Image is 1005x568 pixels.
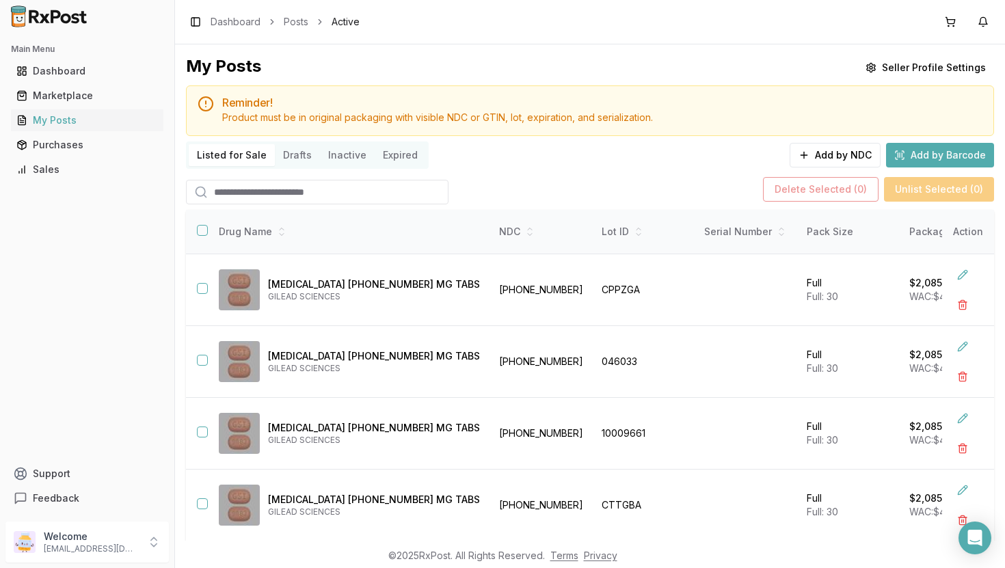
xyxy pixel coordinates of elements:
h5: Reminder! [222,97,982,108]
nav: breadcrumb [211,15,360,29]
button: Expired [375,144,426,166]
button: Delete [950,293,975,317]
td: 10009661 [593,398,696,470]
p: GILEAD SCIENCES [268,291,480,302]
td: Full [799,254,901,326]
span: Full: 30 [807,434,838,446]
a: Terms [550,550,578,561]
button: My Posts [5,109,169,131]
td: [PHONE_NUMBER] [491,326,593,398]
div: Open Intercom Messenger [959,522,991,554]
div: Drug Name [219,225,480,239]
a: Dashboard [211,15,260,29]
button: Edit [950,478,975,502]
button: Drafts [275,144,320,166]
img: User avatar [14,531,36,553]
p: [MEDICAL_DATA] [PHONE_NUMBER] MG TABS [268,349,480,363]
img: RxPost Logo [5,5,93,27]
td: [PHONE_NUMBER] [491,398,593,470]
td: Full [799,470,901,541]
p: GILEAD SCIENCES [268,506,480,517]
div: Package Price [909,225,995,239]
p: $2,085.00 [909,491,957,505]
button: Seller Profile Settings [857,55,994,80]
span: Feedback [33,491,79,505]
button: Support [5,461,169,486]
div: Serial Number [704,225,790,239]
img: Biktarvy 50-200-25 MG TABS [219,269,260,310]
a: Dashboard [11,59,163,83]
button: Sales [5,159,169,180]
span: WAC: $4,216.10 [909,290,974,302]
div: Sales [16,163,158,176]
button: Add by NDC [790,143,881,167]
p: [MEDICAL_DATA] [PHONE_NUMBER] MG TABS [268,493,480,506]
button: Purchases [5,134,169,156]
div: Lot ID [602,225,688,239]
a: Sales [11,157,163,182]
p: $2,085.00 [909,420,957,433]
td: Full [799,326,901,398]
img: Biktarvy 50-200-25 MG TABS [219,341,260,382]
td: Full [799,398,901,470]
td: CTTGBA [593,470,696,541]
td: CPPZGA [593,254,696,326]
a: Purchases [11,133,163,157]
p: $2,085.00 [909,276,957,290]
span: Active [332,15,360,29]
p: [MEDICAL_DATA] [PHONE_NUMBER] MG TABS [268,421,480,435]
button: Marketplace [5,85,169,107]
div: Marketplace [16,89,158,103]
button: Delete [950,436,975,461]
td: [PHONE_NUMBER] [491,254,593,326]
div: Dashboard [16,64,158,78]
a: Marketplace [11,83,163,108]
img: Biktarvy 50-200-25 MG TABS [219,485,260,526]
span: Full: 30 [807,506,838,517]
a: My Posts [11,108,163,133]
button: Dashboard [5,60,169,82]
div: My Posts [186,55,261,80]
p: GILEAD SCIENCES [268,435,480,446]
button: Edit [950,334,975,359]
h2: Main Menu [11,44,163,55]
p: $2,085.00 [909,348,957,362]
span: WAC: $4,216.10 [909,506,974,517]
span: Full: 30 [807,362,838,374]
div: Purchases [16,138,158,152]
td: 046033 [593,326,696,398]
a: Posts [284,15,308,29]
div: My Posts [16,113,158,127]
button: Feedback [5,486,169,511]
th: Action [942,210,994,254]
img: Biktarvy 50-200-25 MG TABS [219,413,260,454]
div: Product must be in original packaging with visible NDC or GTIN, lot, expiration, and serialization. [222,111,982,124]
a: Privacy [584,550,617,561]
button: Add by Barcode [886,143,994,167]
p: GILEAD SCIENCES [268,363,480,374]
span: WAC: $4,216.10 [909,362,974,374]
button: Edit [950,406,975,431]
button: Edit [950,262,975,287]
button: Delete [950,364,975,389]
span: WAC: $4,216.10 [909,434,974,446]
button: Delete [950,508,975,532]
button: Listed for Sale [189,144,275,166]
p: [EMAIL_ADDRESS][DOMAIN_NAME] [44,543,139,554]
p: [MEDICAL_DATA] [PHONE_NUMBER] MG TABS [268,278,480,291]
p: Welcome [44,530,139,543]
button: Inactive [320,144,375,166]
th: Pack Size [799,210,901,254]
div: NDC [499,225,585,239]
td: [PHONE_NUMBER] [491,470,593,541]
span: Full: 30 [807,290,838,302]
